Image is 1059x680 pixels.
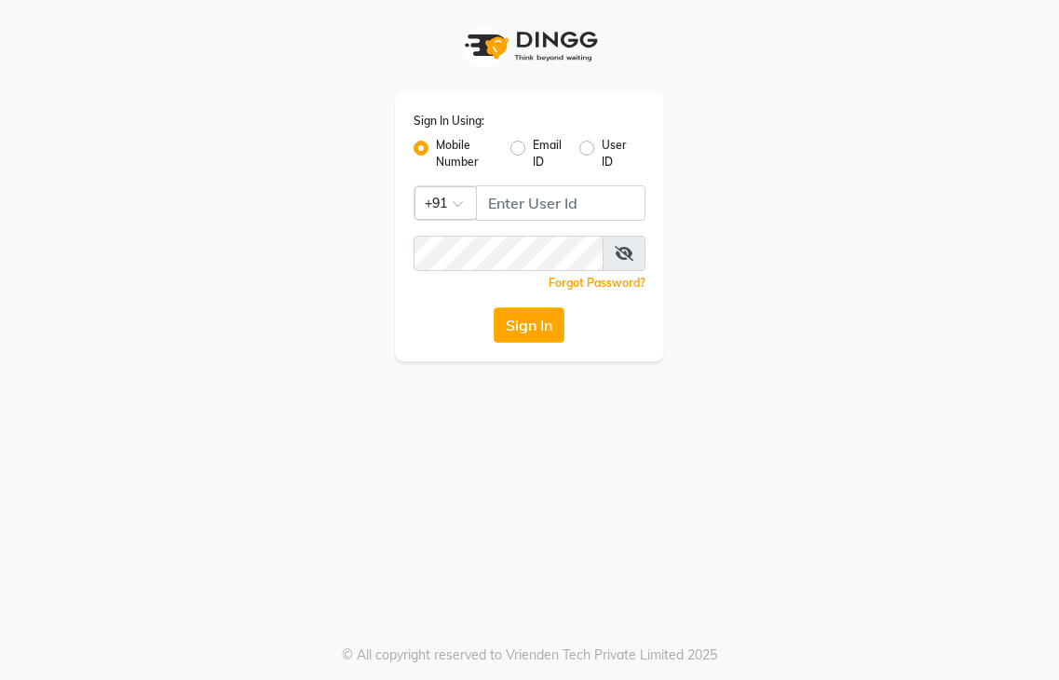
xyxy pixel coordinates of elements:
[494,307,564,343] button: Sign In
[455,19,604,74] img: logo1.svg
[414,113,484,129] label: Sign In Using:
[602,137,631,170] label: User ID
[414,236,604,271] input: Username
[549,276,645,290] a: Forgot Password?
[436,137,496,170] label: Mobile Number
[476,185,646,221] input: Username
[533,137,564,170] label: Email ID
